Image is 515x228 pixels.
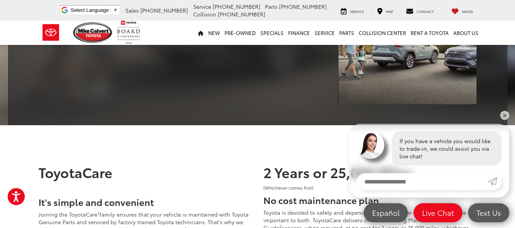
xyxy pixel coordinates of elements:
[364,203,408,222] a: Español
[392,131,502,166] div: If you have a vehicle you would like to trade-in, we could assist you via live chat!
[286,21,312,45] a: Finance
[488,173,502,190] a: Submit
[218,10,265,18] span: [PHONE_NUMBER]
[263,184,313,191] small: (Whichever comes first)
[263,164,477,180] h2: 2 Years or 25,000 Miles
[356,21,408,45] a: Collision Center
[213,3,260,10] span: [PHONE_NUMBER]
[371,7,399,14] a: Map
[193,10,216,18] span: Collision
[71,7,118,13] a: Select Language​
[258,21,286,45] a: Specials
[357,173,488,190] input: Enter your message
[193,3,211,10] span: Service
[98,210,99,216] sup: 1
[350,9,364,14] span: Service
[265,3,278,10] span: Parts
[37,20,65,45] img: Toyota
[335,7,370,14] a: Service
[473,208,505,217] span: Text Us
[386,9,393,14] span: Map
[196,21,206,45] a: Home
[446,7,479,14] a: My Saved Vehicles
[140,6,188,14] span: [PHONE_NUMBER]
[408,21,451,45] a: Rent a Toyota
[113,7,118,13] span: ▼
[337,21,356,45] a: Parts
[279,3,327,10] span: [PHONE_NUMBER]
[418,208,458,217] span: Live Chat
[462,9,473,14] span: Saved
[125,6,139,14] span: Sales
[222,21,258,45] a: Pre-Owned
[400,7,440,14] a: Contact
[263,195,477,205] h3: No cost maintenance plan
[368,208,403,217] span: Español
[468,203,509,222] a: Text Us
[312,21,337,45] a: Service
[39,164,252,180] h2: ToyotaCare
[357,131,384,159] img: Agent profile photo
[73,22,114,43] img: Mike Calvert Toyota
[39,197,252,207] h3: It's simple and convenient
[451,21,481,45] a: About Us
[417,9,434,14] span: Contact
[414,203,462,222] a: Live Chat
[71,7,109,13] span: Select Language
[206,21,222,45] a: New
